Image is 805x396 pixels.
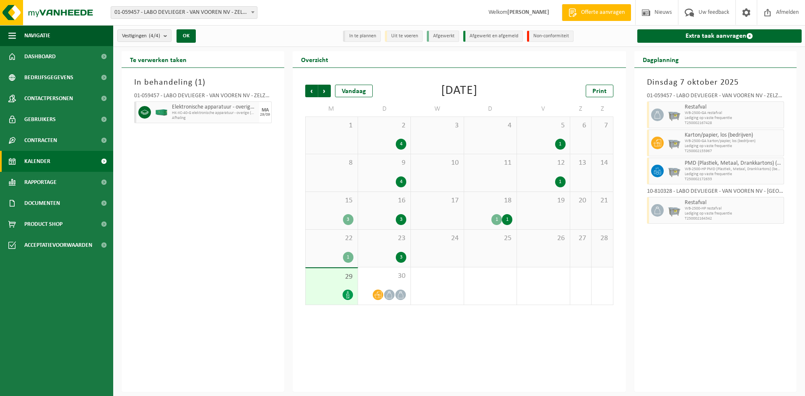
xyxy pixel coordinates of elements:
span: 25 [468,234,512,243]
li: Uit te voeren [385,31,423,42]
img: HK-XC-40-GN-00 [155,109,168,116]
span: WB-2500-GA restafval [685,111,782,116]
div: 4 [396,139,406,150]
span: 24 [415,234,459,243]
span: 1 [310,121,353,130]
td: M [305,101,358,116]
div: 4 [396,176,406,187]
td: D [464,101,517,116]
span: 18 [468,196,512,205]
button: OK [177,29,196,43]
div: 1 [491,214,502,225]
div: 3 [343,214,353,225]
span: Lediging op vaste frequentie [685,144,782,149]
span: 13 [574,158,587,168]
span: T250002164342 [685,216,782,221]
div: Vandaag [335,85,373,97]
span: Volgende [318,85,331,97]
div: 3 [396,214,406,225]
span: 6 [574,121,587,130]
span: Contracten [24,130,57,151]
div: 1 [502,214,512,225]
span: 4 [468,121,512,130]
td: Z [592,101,613,116]
h3: Dinsdag 7 oktober 2025 [647,76,784,89]
span: Elektronische apparatuur - overige (OVE) [172,104,257,111]
img: WB-2500-GAL-GY-01 [668,137,680,149]
span: 17 [415,196,459,205]
div: 29/09 [260,113,270,117]
td: D [358,101,411,116]
span: Afhaling [172,116,257,121]
span: 19 [521,196,565,205]
span: Vorige [305,85,318,97]
div: 01-059457 - LABO DEVLIEGER - VAN VOOREN NV - ZELZATE [134,93,272,101]
li: Afgewerkt en afgemeld [463,31,523,42]
span: Contactpersonen [24,88,73,109]
span: WB-2500-HP PMD (Plastiek, Metaal, Drankkartons) (bedrijven) [685,167,782,172]
h2: Dagplanning [634,51,687,67]
span: Rapportage [24,172,57,193]
h2: Te verwerken taken [122,51,195,67]
td: V [517,101,570,116]
div: [DATE] [441,85,478,97]
span: 29 [310,272,353,282]
a: Extra taak aanvragen [637,29,802,43]
div: 1 [555,176,566,187]
span: Gebruikers [24,109,56,130]
span: T250002155967 [685,149,782,154]
img: WB-2500-GAL-GY-01 [668,109,680,121]
span: 12 [521,158,565,168]
span: HK-XC-40-G elektronische apparatuur - overige (OVE) [172,111,257,116]
span: Print [592,88,607,95]
span: 2 [362,121,406,130]
li: Afgewerkt [427,31,459,42]
span: 16 [362,196,406,205]
span: Lediging op vaste frequentie [685,116,782,121]
span: Product Shop [24,214,62,235]
h2: Overzicht [293,51,337,67]
span: Bedrijfsgegevens [24,67,73,88]
span: WB-2500-GA karton/papier, los (bedrijven) [685,139,782,144]
h3: In behandeling ( ) [134,76,272,89]
div: 3 [396,252,406,263]
span: T250002172633 [685,177,782,182]
span: PMD (Plastiek, Metaal, Drankkartons) (bedrijven) [685,160,782,167]
span: 5 [521,121,565,130]
span: Vestigingen [122,30,160,42]
span: 3 [415,121,459,130]
span: Acceptatievoorwaarden [24,235,92,256]
span: Kalender [24,151,50,172]
button: Vestigingen(4/4) [117,29,171,42]
li: In te plannen [343,31,381,42]
span: 22 [310,234,353,243]
div: 01-059457 - LABO DEVLIEGER - VAN VOOREN NV - ZELZATE [647,93,784,101]
span: 20 [574,196,587,205]
span: 27 [574,234,587,243]
td: W [411,101,464,116]
li: Non-conformiteit [527,31,574,42]
span: 28 [596,234,608,243]
td: Z [570,101,592,116]
span: T250002167428 [685,121,782,126]
span: 1 [198,78,203,87]
span: Karton/papier, los (bedrijven) [685,132,782,139]
strong: [PERSON_NAME] [507,9,549,16]
span: 11 [468,158,512,168]
span: WB-2500-HP restafval [685,206,782,211]
span: 01-059457 - LABO DEVLIEGER - VAN VOOREN NV - ZELZATE [111,6,257,19]
span: Lediging op vaste frequentie [685,211,782,216]
div: 10-810328 - LABO DEVLIEGER - VAN VOOREN NV - [GEOGRAPHIC_DATA] [647,189,784,197]
img: WB-2500-GAL-GY-01 [668,204,680,217]
span: 9 [362,158,406,168]
span: 7 [596,121,608,130]
div: 1 [343,252,353,263]
span: Dashboard [24,46,56,67]
span: 01-059457 - LABO DEVLIEGER - VAN VOOREN NV - ZELZATE [111,7,257,18]
span: 15 [310,196,353,205]
span: 23 [362,234,406,243]
a: Print [586,85,613,97]
a: Offerte aanvragen [562,4,631,21]
span: 14 [596,158,608,168]
span: 10 [415,158,459,168]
